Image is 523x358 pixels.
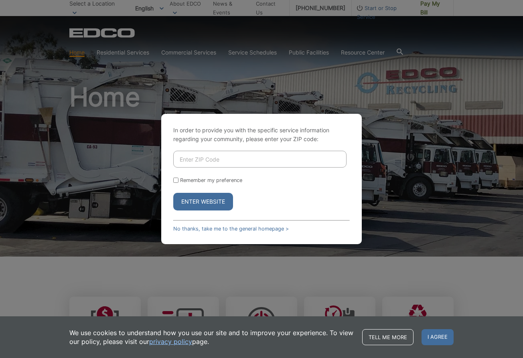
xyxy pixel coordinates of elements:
a: Tell me more [362,329,414,345]
label: Remember my preference [180,177,242,183]
p: In order to provide you with the specific service information regarding your community, please en... [173,126,350,144]
span: I agree [422,329,454,345]
input: Enter ZIP Code [173,151,347,168]
a: privacy policy [149,337,192,346]
a: No thanks, take me to the general homepage > [173,226,289,232]
button: Enter Website [173,193,233,210]
p: We use cookies to understand how you use our site and to improve your experience. To view our pol... [69,328,354,346]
